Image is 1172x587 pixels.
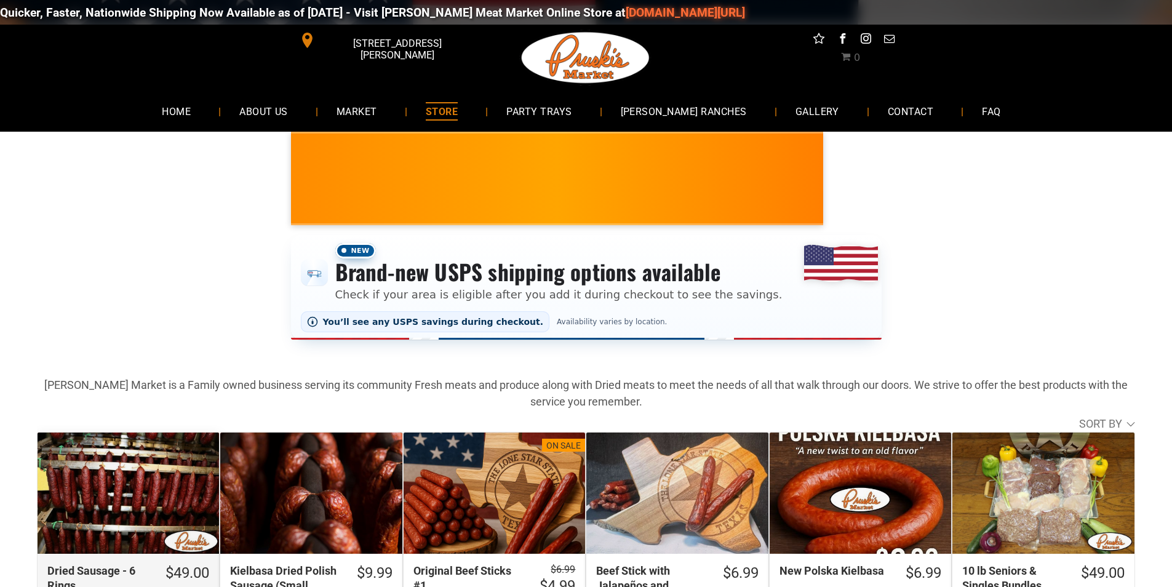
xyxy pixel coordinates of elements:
[404,433,585,554] a: On SaleOriginal Beef Sticks #1
[220,433,402,554] a: Kielbasa Dried Polish Sausage (Small Batch)
[869,95,952,127] a: CONTACT
[335,286,783,303] p: Check if your area is eligible after you add it during checkout to see the savings.
[488,95,590,127] a: PARTY TRAYS
[586,433,768,554] a: Beef Stick with Jalapeños and Cheese
[858,31,874,50] a: instagram
[551,564,575,575] s: $6.99
[407,95,476,127] a: STORE
[1081,564,1125,583] div: $49.00
[44,378,1128,408] strong: [PERSON_NAME] Market is a Family owned business serving its community Fresh meats and produce alo...
[602,95,765,127] a: [PERSON_NAME] RANCHES
[38,433,219,554] a: Dried Sausage - 6 Rings
[317,31,476,67] span: [STREET_ADDRESS][PERSON_NAME]
[777,95,858,127] a: GALLERY
[165,564,209,583] div: $49.00
[881,31,897,50] a: email
[291,31,479,50] a: [STREET_ADDRESS][PERSON_NAME]
[318,95,396,127] a: MARKET
[770,433,951,554] a: New Polska Kielbasa
[323,317,544,327] span: You’ll see any USPS savings during checkout.
[335,243,376,258] span: New
[221,95,306,127] a: ABOUT US
[963,95,1019,127] a: FAQ
[546,440,581,452] div: On Sale
[623,6,742,20] a: [DOMAIN_NAME][URL]
[906,564,941,583] div: $6.99
[819,187,1061,207] span: [PERSON_NAME] MARKET
[854,52,860,63] span: 0
[779,564,890,578] div: New Polska Kielbasa
[519,25,652,91] img: Pruski-s+Market+HQ+Logo2-1920w.png
[834,31,850,50] a: facebook
[811,31,827,50] a: Social network
[357,564,393,583] div: $9.99
[723,564,759,583] div: $6.99
[770,564,951,583] a: $6.99New Polska Kielbasa
[335,258,783,286] h3: Brand-new USPS shipping options available
[952,433,1134,554] a: 10 lb Seniors &amp; Singles Bundles
[143,95,209,127] a: HOME
[291,235,882,340] div: Shipping options announcement
[554,317,669,326] span: Availability varies by location.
